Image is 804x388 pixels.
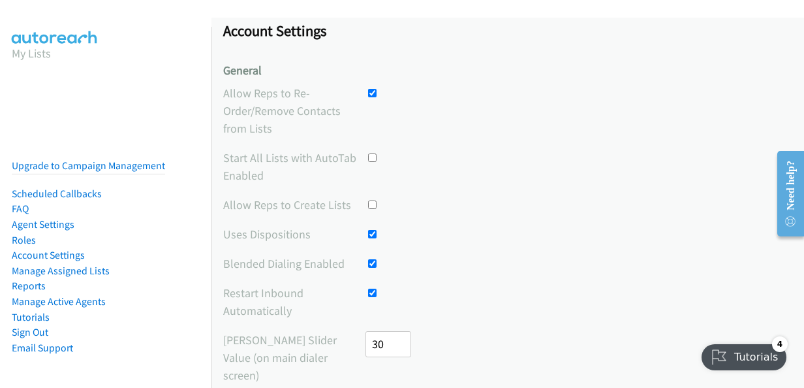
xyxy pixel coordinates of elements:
label: Restart Inbound Automatically [223,284,365,319]
a: Roles [12,234,36,246]
a: Sign Out [12,326,48,338]
a: Reports [12,280,46,292]
label: Allow Reps to Re-Order/Remove Contacts from Lists [223,84,365,137]
a: Tutorials [12,311,50,323]
label: Uses Dispositions [223,225,365,243]
label: [PERSON_NAME] Slider Value (on main dialer screen) [223,331,365,384]
iframe: Resource Center [767,142,804,246]
h4: General [223,63,792,78]
a: My Lists [12,46,51,61]
a: Email Support [12,342,73,354]
iframe: Checklist [694,331,794,378]
label: Start All Lists with AutoTab Enabled [223,149,365,184]
a: Upgrade to Campaign Management [12,159,165,172]
a: Manage Active Agents [12,295,106,308]
a: Account Settings [12,249,85,261]
label: Allow Reps to Create Lists [223,196,365,214]
a: FAQ [12,202,29,215]
a: Manage Assigned Lists [12,265,110,277]
h1: Account Settings [223,22,792,40]
a: Scheduled Callbacks [12,187,102,200]
a: Agent Settings [12,218,74,231]
label: Blended Dialing Enabled [223,255,365,272]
